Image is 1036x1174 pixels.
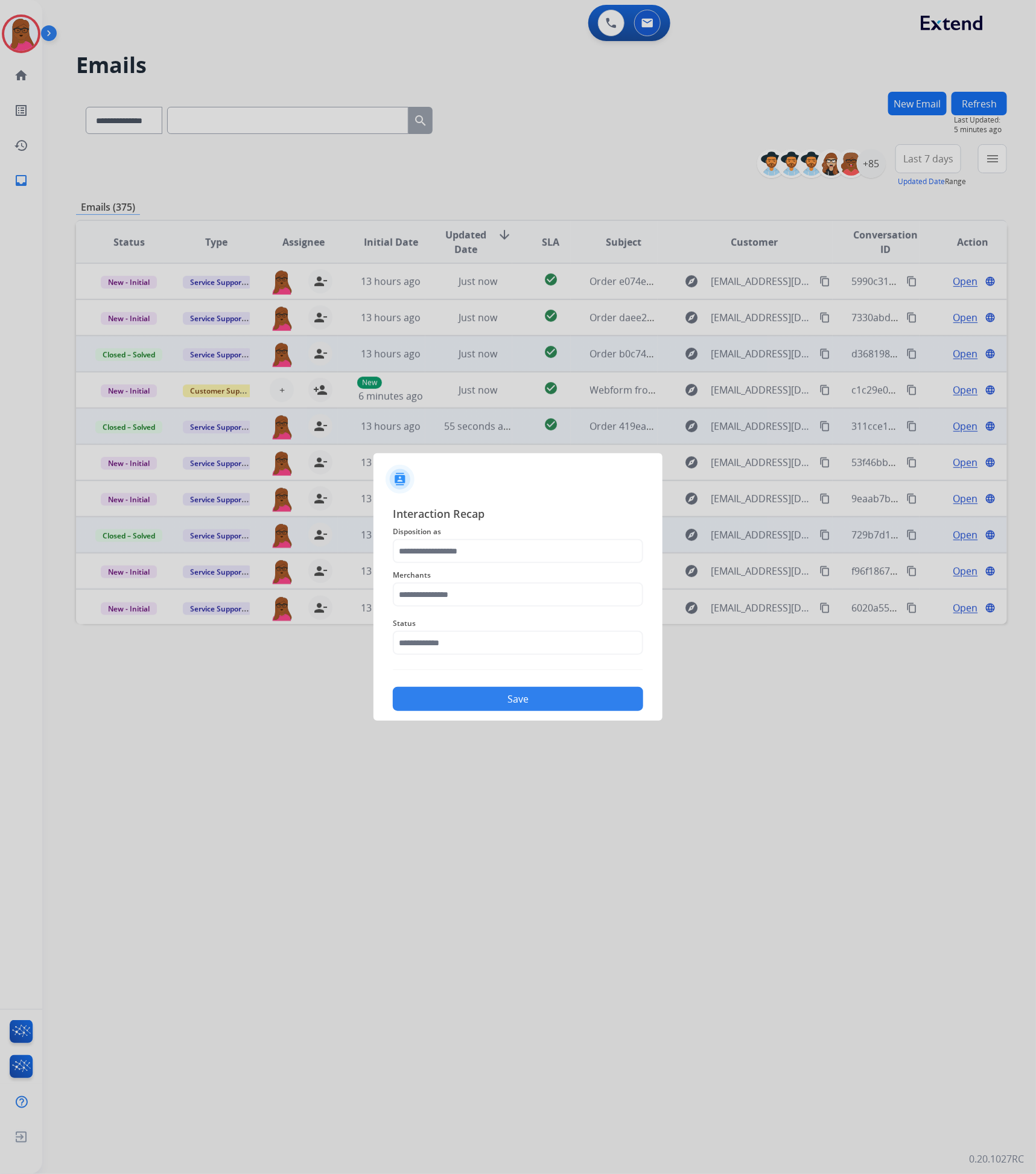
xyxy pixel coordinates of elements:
[393,687,643,711] button: Save
[393,669,643,670] img: contact-recap-line.svg
[393,568,643,582] span: Merchants
[393,616,643,631] span: Status
[393,525,643,539] span: Disposition as
[393,505,643,525] span: Interaction Recap
[386,465,415,494] img: contactIcon
[969,1152,1024,1167] p: 0.20.1027RC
